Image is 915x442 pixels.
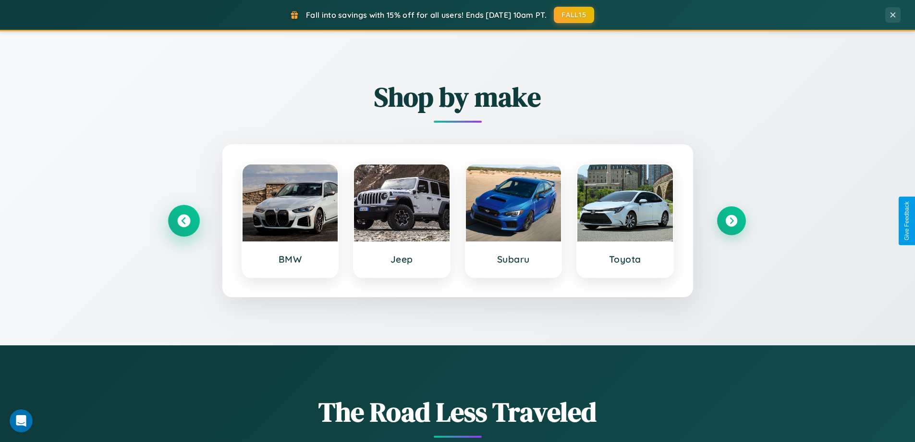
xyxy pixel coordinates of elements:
[170,78,746,115] h2: Shop by make
[170,393,746,430] h1: The Road Less Traveled
[903,202,910,240] div: Give Feedback
[252,253,329,265] h3: BMW
[476,253,552,265] h3: Subaru
[306,10,547,20] span: Fall into savings with 15% off for all users! Ends [DATE] 10am PT.
[554,7,594,23] button: FALL15
[587,253,663,265] h3: Toyota
[10,409,33,432] iframe: Intercom live chat
[364,253,440,265] h3: Jeep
